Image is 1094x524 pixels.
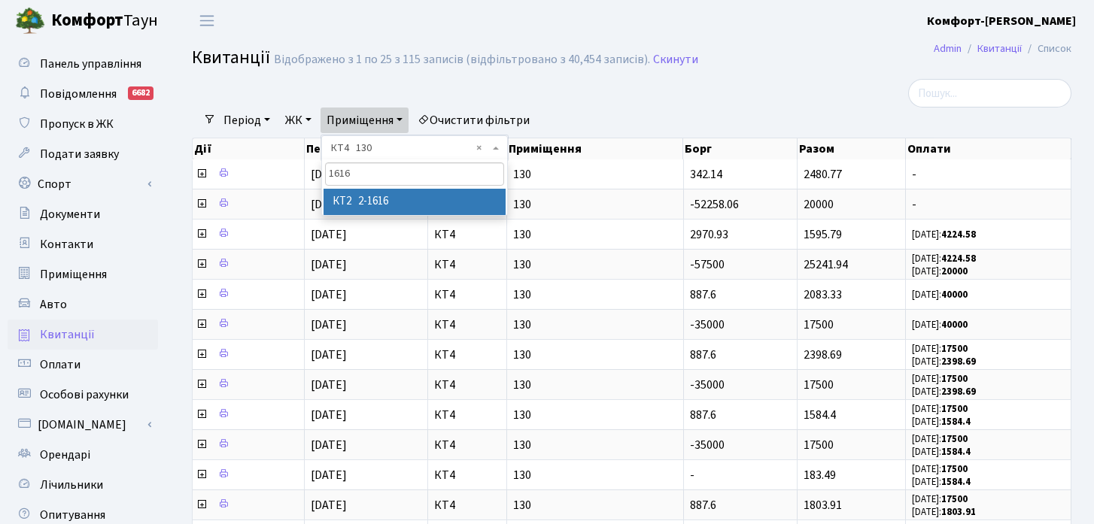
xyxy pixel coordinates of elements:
[804,407,836,423] span: 1584.4
[912,168,1065,180] span: -
[8,109,158,139] a: Пропуск в ЖК
[690,196,739,213] span: -52258.06
[40,206,100,223] span: Документи
[941,228,976,241] b: 4224.58
[906,138,1071,159] th: Оплати
[8,320,158,350] a: Квитанції
[977,41,1022,56] a: Квитанції
[513,259,676,271] span: 130
[279,108,318,133] a: ЖК
[912,505,976,519] small: [DATE]:
[941,385,976,398] b: 2398.69
[804,347,842,363] span: 2398.69
[434,319,501,331] span: КТ4
[8,410,158,440] a: [DOMAIN_NAME]
[912,445,971,459] small: [DATE]:
[311,317,347,333] span: [DATE]
[941,288,968,301] b: 40000
[8,350,158,380] a: Оплати
[941,265,968,278] b: 20000
[434,349,501,361] span: КТ4
[927,13,1076,29] b: Комфорт-[PERSON_NAME]
[513,198,676,211] span: 130
[690,437,725,453] span: -35000
[8,199,158,229] a: Документи
[311,286,347,303] span: [DATE]
[912,198,1065,211] span: -
[434,289,501,301] span: КТ4
[40,56,141,72] span: Панель управління
[683,138,797,159] th: Борг
[912,475,971,489] small: [DATE]:
[941,342,968,356] b: 17500
[941,372,968,386] b: 17500
[690,256,725,273] span: -57500
[690,497,716,513] span: 887.6
[8,259,158,289] a: Приміщення
[8,440,158,470] a: Орендарі
[311,377,347,393] span: [DATE]
[8,229,158,259] a: Контакти
[804,437,834,453] span: 17500
[217,108,276,133] a: Період
[941,492,968,506] b: 17500
[324,189,506,215] li: КТ2 2-1616
[513,349,676,361] span: 130
[128,86,153,100] div: 6682
[941,462,968,476] b: 17500
[434,409,501,421] span: КТ4
[311,196,347,213] span: [DATE]
[40,266,107,283] span: Приміщення
[40,236,93,253] span: Контакти
[40,86,117,102] span: Повідомлення
[934,41,962,56] a: Admin
[434,439,501,451] span: КТ4
[690,467,694,483] span: -
[911,33,1094,65] nav: breadcrumb
[912,265,968,278] small: [DATE]:
[311,437,347,453] span: [DATE]
[941,355,976,368] b: 2398.69
[40,447,90,463] span: Орендарі
[804,196,834,213] span: 20000
[8,139,158,169] a: Подати заявку
[798,138,906,159] th: Разом
[513,439,676,451] span: 130
[804,497,842,513] span: 1803.91
[434,469,501,481] span: КТ4
[192,44,270,71] span: Квитанції
[912,355,976,368] small: [DATE]:
[311,497,347,513] span: [DATE]
[927,12,1076,30] a: Комфорт-[PERSON_NAME]
[912,288,968,301] small: [DATE]:
[513,168,676,180] span: 130
[193,138,305,159] th: Дії
[188,8,226,33] button: Переключити навігацію
[912,462,968,476] small: [DATE]:
[513,379,676,391] span: 130
[40,296,67,313] span: Авто
[40,326,95,343] span: Квитанції
[912,415,971,429] small: [DATE]:
[912,372,968,386] small: [DATE]:
[941,445,971,459] b: 1584.4
[513,229,676,241] span: 130
[305,138,428,159] th: Період
[912,385,976,398] small: [DATE]:
[690,347,716,363] span: 887.6
[908,79,1071,108] input: Пошук...
[513,499,676,511] span: 130
[804,256,848,273] span: 25241.94
[912,318,968,332] small: [DATE]:
[690,286,716,303] span: 887.6
[311,347,347,363] span: [DATE]
[311,467,347,483] span: [DATE]
[804,467,836,483] span: 183.49
[804,377,834,393] span: 17500
[513,289,676,301] span: 130
[8,470,158,500] a: Лічильники
[8,380,158,410] a: Особові рахунки
[8,79,158,109] a: Повідомлення6682
[311,226,347,243] span: [DATE]
[40,146,119,162] span: Подати заявку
